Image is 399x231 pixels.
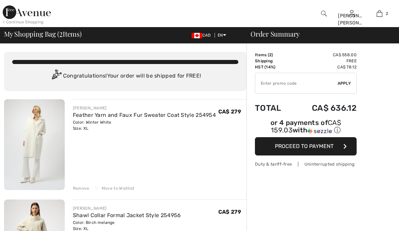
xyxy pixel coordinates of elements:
div: [PERSON_NAME] [73,105,216,111]
div: Duty & tariff-free | Uninterrupted shipping [255,161,357,167]
div: Order Summary [242,30,395,37]
div: Congratulations! Your order will be shipped for FREE! [12,69,238,83]
td: CA$ 558.00 [293,52,357,58]
div: or 4 payments ofCA$ 159.03withSezzle Click to learn more about Sezzle [255,120,357,137]
span: CAD [192,33,214,38]
span: 2 [59,29,63,38]
span: 2 [269,52,272,57]
div: or 4 payments of with [255,120,357,135]
img: search the website [321,9,327,18]
td: Free [293,58,357,64]
a: Sign In [349,10,355,17]
span: My Shopping Bag ( Items) [4,30,82,37]
span: EN [218,33,226,38]
span: CA$ 279 [218,108,241,115]
img: Sezzle [307,128,332,134]
a: Shawl Collar Formal Jacket Style 254956 [73,212,181,218]
div: [PERSON_NAME] [PERSON_NAME] [338,12,365,26]
button: Proceed to Payment [255,137,357,155]
img: My Bag [377,9,382,18]
div: Color: Winter White Size: XL [73,119,216,131]
td: HST (14%) [255,64,293,70]
a: Feather Yarn and Faux Fur Sweater Coat Style 254954 [73,112,216,118]
td: CA$ 78.12 [293,64,357,70]
span: Apply [338,80,351,86]
a: 2 [366,9,393,18]
td: CA$ 636.12 [293,97,357,120]
td: Items ( ) [255,52,293,58]
img: 1ère Avenue [3,5,51,19]
img: Feather Yarn and Faux Fur Sweater Coat Style 254954 [4,99,65,190]
span: CA$ 159.03 [271,119,341,134]
span: Proceed to Payment [275,143,334,149]
img: Congratulation2.svg [49,69,63,83]
td: Shipping [255,58,293,64]
img: My Info [349,9,355,18]
span: 2 [386,10,388,17]
div: Remove [73,185,89,191]
td: Total [255,97,293,120]
img: Canadian Dollar [192,33,202,38]
span: CA$ 279 [218,209,241,215]
div: Move to Wishlist [96,185,135,191]
div: [PERSON_NAME] [73,205,181,211]
div: < Continue Shopping [3,19,44,25]
input: Promo code [255,73,338,93]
